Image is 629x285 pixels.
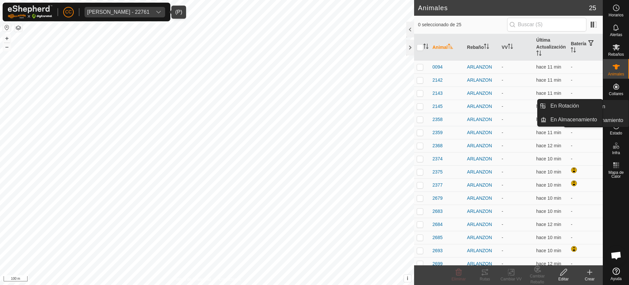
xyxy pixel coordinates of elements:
[432,169,443,175] span: 2375
[502,130,503,135] app-display-virtual-paddock-transition: -
[610,131,622,135] span: Estado
[524,273,550,285] div: Cambiar Rebaño
[467,195,497,202] div: ARLANZON
[577,116,623,124] span: En Almacenamiento
[432,116,443,123] span: 2358
[407,275,408,281] span: i
[536,117,561,122] span: 29 sept 2025, 9:34
[448,45,453,50] p-sorticon: Activar para ordenar
[467,64,497,71] div: ARLANZON
[603,265,629,283] a: Ayuda
[87,10,149,15] div: [PERSON_NAME] - 22761
[423,45,429,50] p-sorticon: Activar para ordenar
[467,169,497,175] div: ARLANZON
[502,182,503,188] app-display-virtual-paddock-transition: -
[538,113,602,126] li: En Almacenamiento
[502,209,503,214] app-display-virtual-paddock-transition: -
[536,77,561,83] span: 29 sept 2025, 9:35
[502,64,503,70] app-display-virtual-paddock-transition: -
[432,77,443,84] span: 2142
[538,99,602,112] li: En Rotación
[611,277,622,281] span: Ayuda
[467,234,497,241] div: ARLANZON
[472,276,498,282] div: Rutas
[568,231,603,244] td: -
[536,261,561,266] span: 29 sept 2025, 9:34
[432,103,443,110] span: 2145
[173,276,211,282] a: Política de Privacidad
[568,152,603,165] td: -
[568,192,603,205] td: -
[467,129,497,136] div: ARLANZON
[536,182,561,188] span: 29 sept 2025, 9:36
[568,205,603,218] td: -
[568,139,603,152] td: -
[536,91,561,96] span: 29 sept 2025, 9:35
[467,142,497,149] div: ARLANZON
[432,195,443,202] span: 2679
[536,248,561,253] span: 29 sept 2025, 9:36
[536,222,561,227] span: 29 sept 2025, 9:35
[451,277,466,281] span: Eliminar
[550,116,597,124] span: En Almacenamiento
[534,34,568,61] th: Última Actualización
[484,45,489,50] p-sorticon: Activar para ordenar
[536,104,561,109] span: 29 sept 2025, 9:36
[3,34,11,42] button: +
[609,13,623,17] span: Horarios
[467,116,497,123] div: ARLANZON
[467,247,497,254] div: ARLANZON
[536,130,561,135] span: 29 sept 2025, 9:35
[432,221,443,228] span: 2684
[612,151,620,155] span: Infra
[432,182,443,189] span: 2377
[568,257,603,270] td: -
[571,48,576,53] p-sorticon: Activar para ordenar
[65,9,72,15] span: CC
[536,195,561,201] span: 29 sept 2025, 9:36
[508,45,513,50] p-sorticon: Activar para ordenar
[467,155,497,162] div: ARLANZON
[546,99,602,112] a: En Rotación
[536,51,542,57] p-sorticon: Activar para ordenar
[498,276,524,282] div: Cambiar VV
[536,235,561,240] span: 29 sept 2025, 9:36
[418,21,507,28] span: 0 seleccionado de 25
[546,113,602,126] a: En Almacenamiento
[550,102,579,110] span: En Rotación
[467,77,497,84] div: ARLANZON
[568,87,603,100] td: -
[3,24,11,31] button: Restablecer Mapa
[606,246,626,265] div: Chat abierto
[432,155,443,162] span: 2374
[550,276,577,282] div: Editar
[3,43,11,51] button: –
[502,222,503,227] app-display-virtual-paddock-transition: -
[502,169,503,174] app-display-virtual-paddock-transition: -
[568,73,603,87] td: -
[568,34,603,61] th: Batería
[568,218,603,231] td: -
[568,60,603,73] td: -
[610,33,622,37] span: Alertas
[502,195,503,201] app-display-virtual-paddock-transition: -
[608,52,624,56] span: Rebaños
[536,64,561,70] span: 29 sept 2025, 9:35
[536,209,561,214] span: 29 sept 2025, 9:36
[502,235,503,240] app-display-virtual-paddock-transition: -
[467,260,497,267] div: ARLANZON
[432,208,443,215] span: 2683
[467,182,497,189] div: ARLANZON
[609,92,623,96] span: Collares
[507,18,586,31] input: Buscar (S)
[8,5,52,19] img: Logo Gallagher
[432,90,443,97] span: 2143
[432,64,443,71] span: 0094
[85,7,152,17] span: Anca Sanda Bercian - 22761
[608,72,624,76] span: Animales
[432,247,443,254] span: 2693
[502,117,503,122] app-display-virtual-paddock-transition: -
[502,261,503,266] app-display-virtual-paddock-transition: -
[467,208,497,215] div: ARLANZON
[536,169,561,174] span: 29 sept 2025, 9:36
